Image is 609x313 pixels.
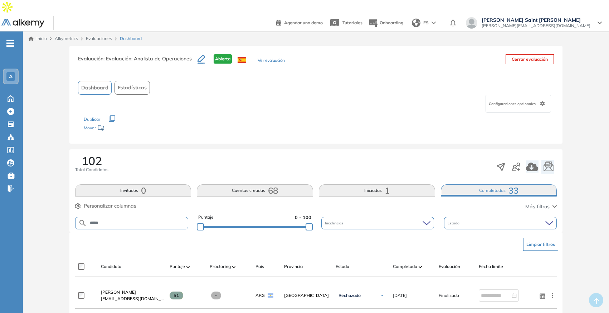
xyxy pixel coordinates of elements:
button: Cerrar evaluación [506,54,554,64]
div: Configuraciones opcionales [486,95,551,113]
span: Evaluación [439,263,460,270]
a: Tutoriales [328,14,362,32]
button: Iniciadas1 [319,184,435,197]
i: - [6,43,14,44]
span: Tutoriales [342,20,362,25]
img: Logo [1,19,44,28]
span: [PERSON_NAME][EMAIL_ADDRESS][DOMAIN_NAME] [482,23,590,29]
img: [missing "en.ARROW_ALT" translation] [232,266,236,268]
span: País [255,263,264,270]
span: Dashboard [81,84,108,91]
span: Incidencias [325,220,345,226]
img: SEARCH_ALT [78,219,87,228]
span: Provincia [284,263,303,270]
img: world [412,19,420,27]
span: 102 [82,155,102,167]
span: Candidato [101,263,121,270]
button: Estadísticas [115,81,150,95]
h3: Evaluación [78,54,198,69]
span: Proctoring [210,263,231,270]
span: Dashboard [120,35,142,42]
span: [PERSON_NAME] [101,289,136,295]
span: Configuraciones opcionales [489,101,537,106]
span: [PERSON_NAME] Saint [PERSON_NAME] [482,17,590,23]
button: Dashboard [78,81,112,95]
button: Limpiar filtros [523,238,558,251]
img: ESP [238,57,246,63]
a: Evaluaciones [86,36,112,41]
span: 51 [170,292,184,299]
span: Estadísticas [118,84,147,91]
img: arrow [432,21,436,24]
span: Finalizado [439,292,459,299]
span: : Evaluación: Analista de Operaciones [103,55,192,62]
span: [GEOGRAPHIC_DATA] [284,292,330,299]
span: Onboarding [380,20,403,25]
span: ARG [255,292,265,299]
span: Estado [448,220,461,226]
button: Ver evaluación [258,57,285,65]
a: Inicio [29,35,47,42]
img: ARG [268,293,273,298]
img: [missing "en.ARROW_ALT" translation] [419,266,422,268]
a: [PERSON_NAME] [101,289,164,295]
button: Más filtros [525,203,557,210]
span: Fecha límite [479,263,503,270]
span: [DATE] [393,292,407,299]
span: Agendar una demo [284,20,323,25]
span: Puntaje [170,263,185,270]
div: Mover [84,122,155,135]
span: Más filtros [525,203,550,210]
button: Completadas33 [441,184,557,197]
button: Cuentas creadas68 [197,184,313,197]
span: [EMAIL_ADDRESS][DOMAIN_NAME] [101,295,164,302]
div: Estado [444,217,557,229]
span: Personalizar columnas [84,202,136,210]
span: Duplicar [84,116,100,122]
span: Rechazado [338,293,361,298]
img: [missing "en.ARROW_ALT" translation] [186,266,190,268]
div: Incidencias [321,217,434,229]
img: Ícono de flecha [380,293,384,298]
a: Agendar una demo [276,18,323,26]
span: Total Candidatos [75,167,108,173]
button: Personalizar columnas [75,202,136,210]
span: Completado [393,263,417,270]
span: Abierta [214,54,232,64]
span: A [9,74,13,79]
span: Puntaje [198,214,214,221]
span: Estado [336,263,349,270]
span: 0 - 100 [295,214,311,221]
span: - [211,292,221,299]
button: Invitados0 [75,184,191,197]
span: Alkymetrics [55,36,78,41]
span: ES [423,20,429,26]
button: Onboarding [368,15,403,31]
